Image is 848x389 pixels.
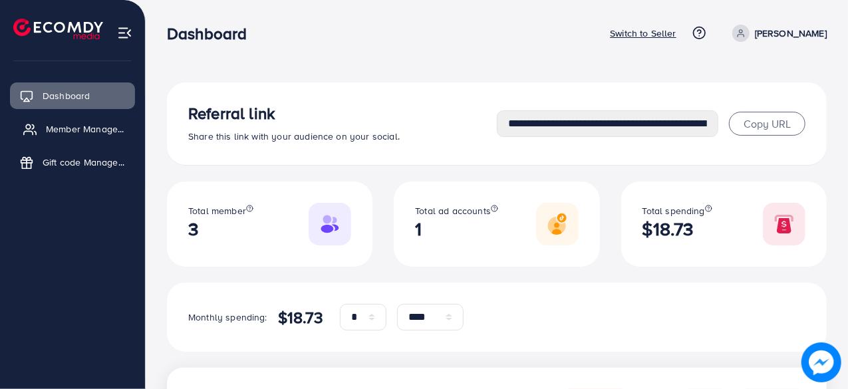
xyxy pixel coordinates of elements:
[763,203,805,245] img: Responsive image
[278,308,324,327] h4: $18.73
[167,24,257,43] h3: Dashboard
[536,203,579,245] img: Responsive image
[10,116,135,142] a: Member Management
[188,309,267,325] p: Monthly spending:
[415,204,491,217] span: Total ad accounts
[10,149,135,176] a: Gift code Management
[188,130,400,143] span: Share this link with your audience on your social.
[188,204,246,217] span: Total member
[43,156,125,169] span: Gift code Management
[117,25,132,41] img: menu
[46,122,128,136] span: Member Management
[755,25,827,41] p: [PERSON_NAME]
[642,204,705,217] span: Total spending
[10,82,135,109] a: Dashboard
[43,89,90,102] span: Dashboard
[188,218,253,240] h2: 3
[13,19,103,39] img: logo
[744,116,791,131] span: Copy URL
[188,104,497,123] h3: Referral link
[642,218,712,240] h2: $18.73
[309,203,351,245] img: Responsive image
[610,25,676,41] p: Switch to Seller
[729,112,805,136] button: Copy URL
[727,25,827,42] a: [PERSON_NAME]
[415,218,498,240] h2: 1
[801,342,841,382] img: image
